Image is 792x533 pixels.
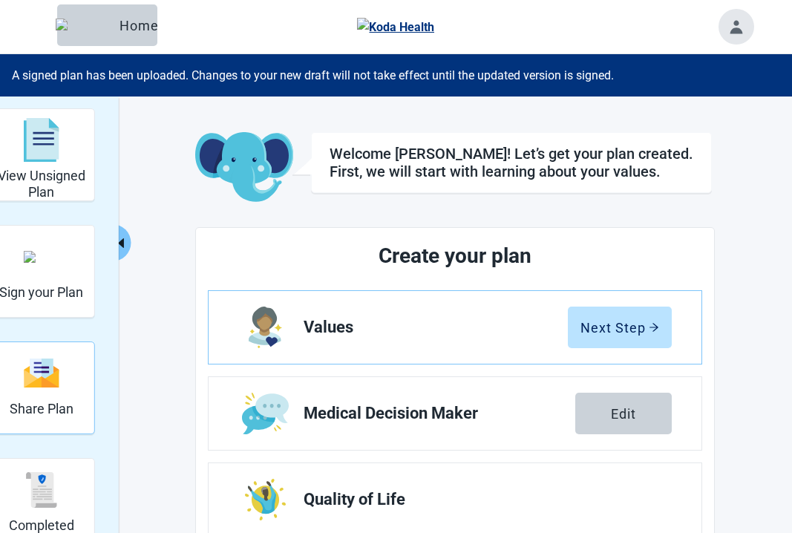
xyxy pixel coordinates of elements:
[330,145,693,180] div: Welcome [PERSON_NAME]! Let’s get your plan created. First, we will start with learning about your...
[24,357,59,389] img: svg%3e
[264,240,647,272] h2: Create your plan
[304,491,660,509] span: Quality of Life
[24,251,59,263] img: make_plan_official.svg
[209,291,701,364] a: Edit Values section
[209,377,701,450] a: Edit Medical Decision Maker section
[304,318,568,336] span: Values
[57,4,157,46] button: ElephantHome
[24,118,59,163] img: svg%3e
[719,9,754,45] button: Toggle account menu
[69,18,145,33] div: Home
[304,405,575,422] span: Medical Decision Maker
[10,401,73,417] h2: Share Plan
[357,18,434,36] img: Koda Health
[568,307,672,348] button: Next Steparrow-right
[113,224,131,261] button: Collapse menu
[24,472,59,508] img: svg%3e
[575,393,672,434] button: Edit
[195,132,292,203] img: Koda Elephant
[611,406,636,421] div: Edit
[649,322,659,333] span: arrow-right
[114,236,128,250] span: caret-left
[580,320,659,335] div: Next Step
[56,19,114,32] img: Elephant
